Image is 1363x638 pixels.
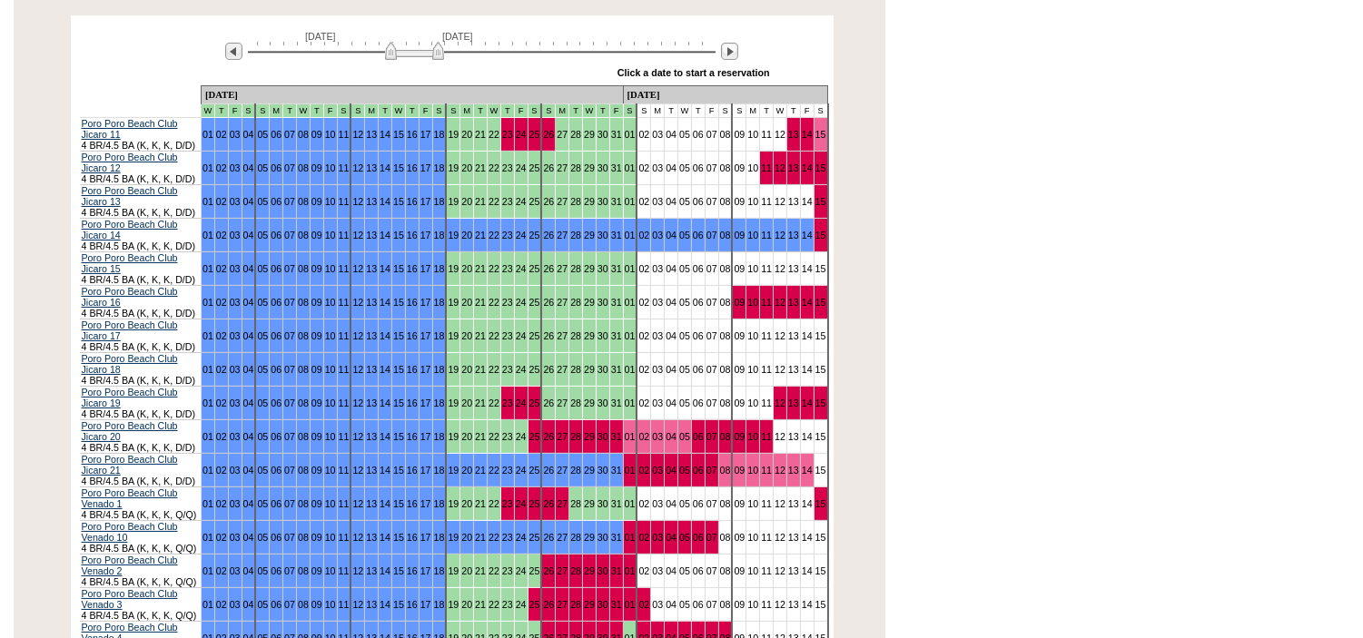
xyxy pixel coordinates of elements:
[788,129,799,140] a: 13
[420,230,431,240] a: 17
[311,263,322,274] a: 09
[761,230,772,240] a: 11
[243,398,254,408] a: 04
[82,319,178,341] a: Poro Poro Beach Club Jicaro 17
[230,364,241,375] a: 03
[448,230,459,240] a: 19
[489,465,499,476] a: 22
[311,230,322,240] a: 09
[380,196,390,207] a: 14
[393,129,404,140] a: 15
[230,398,241,408] a: 03
[284,196,295,207] a: 07
[216,398,227,408] a: 02
[243,364,254,375] a: 04
[243,230,254,240] a: 04
[638,465,649,476] a: 02
[257,330,268,341] a: 05
[407,297,418,308] a: 16
[230,162,241,173] a: 03
[434,129,445,140] a: 18
[652,431,663,442] a: 03
[407,162,418,173] a: 16
[216,162,227,173] a: 02
[230,230,241,240] a: 03
[311,330,322,341] a: 09
[82,454,178,476] a: Poro Poro Beach Club Jicaro 21
[284,330,295,341] a: 07
[434,330,445,341] a: 18
[325,364,336,375] a: 10
[298,230,309,240] a: 08
[625,431,636,442] a: 01
[788,297,799,308] a: 13
[380,465,390,476] a: 14
[380,263,390,274] a: 14
[679,431,690,442] a: 05
[420,263,431,274] a: 17
[311,431,322,442] a: 09
[352,465,363,476] a: 12
[243,465,254,476] a: 04
[516,465,527,476] a: 24
[693,431,704,442] a: 06
[543,129,554,140] a: 26
[339,230,350,240] a: 11
[284,230,295,240] a: 07
[216,465,227,476] a: 02
[815,162,826,173] a: 15
[298,196,309,207] a: 08
[366,431,377,442] a: 13
[82,387,178,408] a: Poro Poro Beach Club Jicaro 19
[393,297,404,308] a: 15
[230,129,241,140] a: 03
[747,431,758,442] a: 10
[82,353,178,375] a: Poro Poro Beach Club Jicaro 18
[325,465,336,476] a: 10
[570,465,581,476] a: 28
[202,465,213,476] a: 01
[529,129,540,140] a: 25
[216,364,227,375] a: 02
[325,196,336,207] a: 10
[611,465,622,476] a: 31
[679,230,690,240] a: 05
[243,330,254,341] a: 04
[570,431,581,442] a: 28
[271,196,281,207] a: 06
[570,230,581,240] a: 28
[298,162,309,173] a: 08
[298,330,309,341] a: 08
[380,364,390,375] a: 14
[352,364,363,375] a: 12
[407,263,418,274] a: 16
[82,219,178,240] a: Poro Poro Beach Club Jicaro 14
[529,431,540,442] a: 25
[393,162,404,173] a: 15
[598,431,608,442] a: 30
[202,398,213,408] a: 01
[775,398,785,408] a: 12
[325,230,336,240] a: 10
[584,431,595,442] a: 29
[298,431,309,442] a: 08
[284,364,295,375] a: 07
[216,196,227,207] a: 02
[407,330,418,341] a: 16
[802,230,813,240] a: 14
[420,196,431,207] a: 17
[434,398,445,408] a: 18
[420,330,431,341] a: 17
[352,230,363,240] a: 12
[257,162,268,173] a: 05
[775,297,785,308] a: 12
[557,465,568,476] a: 27
[202,162,213,173] a: 01
[366,129,377,140] a: 13
[502,230,513,240] a: 23
[311,297,322,308] a: 09
[339,263,350,274] a: 11
[325,297,336,308] a: 10
[311,196,322,207] a: 09
[352,196,363,207] a: 12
